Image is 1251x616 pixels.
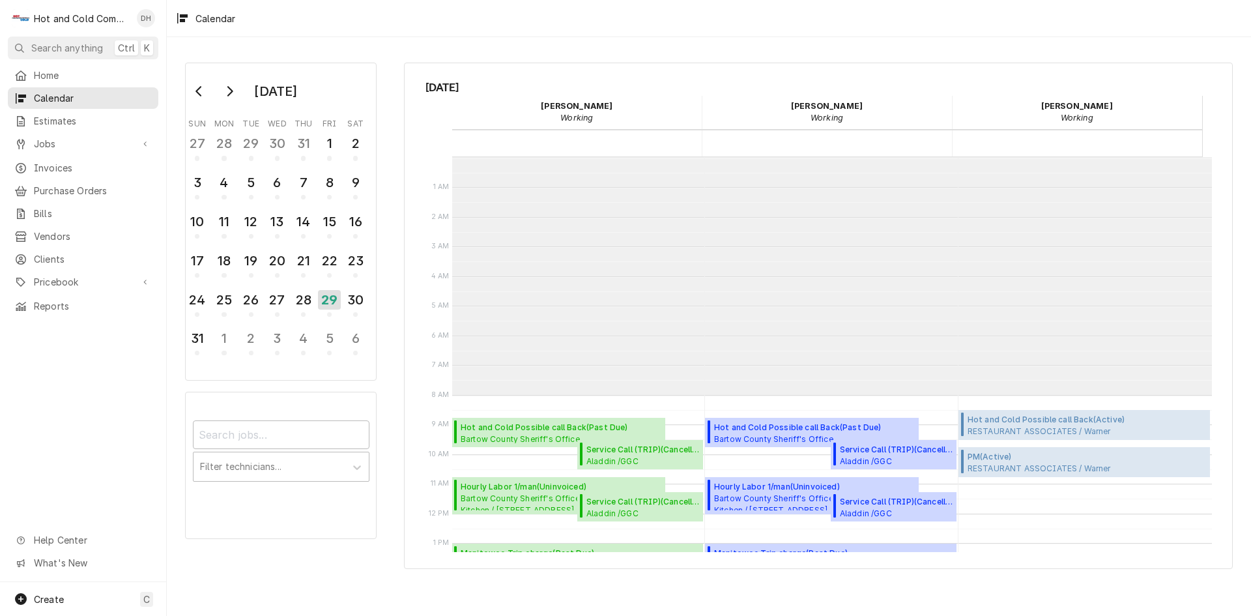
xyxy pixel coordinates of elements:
[577,492,703,522] div: [Service] Service Call (TRIP) Aladdin /GGC CAFE / 1000 University Center Ln, Lawrenceville, GA 30...
[319,173,339,192] div: 8
[214,212,234,231] div: 11
[430,538,453,548] span: 1 PM
[958,447,1210,477] div: [Service] PM RESTAURANT ASSOCIATES / Warner Techwood Market / 1050 Techwood Dr, Atlanta, GA 30318...
[452,477,666,514] div: Hourly Labor 1/man(Uninvoiced)Bartow County Sheriff's OfficeKitchen / [STREET_ADDRESS]
[452,418,666,448] div: Hot and Cold Possible call Back(Past Due)Bartow County Sheriff's OfficeKitchen / [STREET_ADDRESS]
[267,329,287,348] div: 3
[267,134,287,153] div: 30
[210,114,238,130] th: Monday
[34,299,152,313] span: Reports
[428,301,453,311] span: 5 AM
[293,290,313,310] div: 28
[8,180,158,201] a: Purchase Orders
[452,544,704,574] div: [Service] Manitowoc Trip charge Manitowoc Ice Kobe Steak and Sushi / 465 Cherokee Pl, Cartersvill...
[8,87,158,109] a: Calendar
[345,290,366,310] div: 30
[187,290,207,310] div: 24
[293,329,313,348] div: 4
[1061,113,1093,123] em: Working
[34,594,64,605] span: Create
[427,478,453,489] span: 11 AM
[714,422,882,433] span: Hot and Cold Possible call Back ( Past Due )
[214,290,234,310] div: 25
[34,91,152,105] span: Calendar
[317,114,343,130] th: Friday
[958,410,1210,440] div: Hot and Cold Possible call Back(Active)RESTAURANT ASSOCIATES / WarnerStarbucks / Techwood / [GEOG...
[241,173,261,192] div: 5
[541,101,612,111] strong: [PERSON_NAME]
[267,290,287,310] div: 27
[428,419,453,430] span: 9 AM
[291,114,317,130] th: Thursday
[241,212,261,231] div: 12
[831,492,956,522] div: [Service] Service Call (TRIP) Aladdin /GGC CAFE / 1000 University Center Ln, Lawrenceville, GA 30...
[952,96,1202,128] div: Jason Thomason - Working
[428,271,453,282] span: 4 AM
[345,251,366,271] div: 23
[187,173,207,192] div: 3
[319,212,339,231] div: 15
[452,418,666,448] div: [Service] Hot and Cold Possible call Back Bartow County Sheriff's Office Kitchen / 103 Zena Dr, C...
[12,9,30,27] div: H
[452,477,666,514] div: [Service] Hourly Labor 1/man Bartow County Sheriff's Office Kitchen / 103 Zena Dr, Cartersville, ...
[428,330,453,341] span: 6 AM
[8,552,158,574] a: Go to What's New
[425,449,453,460] span: 10 AM
[264,114,290,130] th: Wednesday
[293,251,313,271] div: 21
[461,493,586,510] span: Bartow County Sheriff's Office Kitchen / [STREET_ADDRESS]
[8,226,158,247] a: Vendors
[187,212,207,231] div: 10
[811,113,843,123] em: Working
[345,134,366,153] div: 2
[791,101,863,111] strong: [PERSON_NAME]
[185,63,377,381] div: Calendar Day Picker
[319,134,339,153] div: 1
[34,229,152,243] span: Vendors
[214,251,234,271] div: 18
[193,420,369,449] input: Search jobs...
[714,481,840,493] span: Hourly Labor 1/man ( Uninvoiced )
[840,456,953,466] span: Aladdin /GGC A-Bldg. ([GEOGRAPHIC_DATA],Panda,C-Store) / [STREET_ADDRESS]
[8,203,158,224] a: Bills
[143,593,150,606] span: C
[267,251,287,271] div: 20
[429,360,453,370] span: 7 AM
[958,447,1210,477] div: PM(Active)RESTAURANT ASSOCIATES / WarnerTechwood Market / [STREET_ADDRESS]
[714,433,882,444] span: Bartow County Sheriff's Office Kitchen / [STREET_ADDRESS]
[250,80,302,102] div: [DATE]
[840,508,953,518] span: Aladdin /GGC CAFE / [STREET_ADDRESS]
[8,157,158,179] a: Invoices
[714,493,840,510] span: Bartow County Sheriff's Office Kitchen / [STREET_ADDRESS]
[1041,101,1113,111] strong: [PERSON_NAME]
[216,81,242,102] button: Go to next month
[831,440,956,470] div: [Service] Service Call (TRIP) Aladdin /GGC A-Bldg. (Chic Fila,Panda,C-Store) / 1000 University Ce...
[428,241,453,252] span: 3 AM
[345,173,366,192] div: 9
[831,440,956,470] div: Service Call (TRIP)(Cancelled)Aladdin /GGCA-Bldg. ([GEOGRAPHIC_DATA],Panda,C-Store) / [STREET_ADD...
[241,251,261,271] div: 19
[186,81,212,102] button: Go to previous month
[345,212,366,231] div: 16
[31,41,103,55] span: Search anything
[702,96,952,128] div: David Harris - Working
[241,134,261,153] div: 29
[118,41,135,55] span: Ctrl
[34,207,152,220] span: Bills
[319,251,339,271] div: 22
[187,251,207,271] div: 17
[34,275,132,289] span: Pricebook
[560,113,593,123] em: Working
[8,271,158,293] a: Go to Pricebook
[425,508,453,519] span: 12 PM
[267,173,287,192] div: 6
[238,114,264,130] th: Tuesday
[404,63,1233,569] div: Calendar Calendar
[137,9,155,27] div: Daryl Harris's Avatar
[958,410,1210,440] div: [Service] Hot and Cold Possible call Back RESTAURANT ASSOCIATES / Warner Starbucks / Techwood / T...
[968,414,1207,426] span: Hot and Cold Possible call Back ( Active )
[461,433,628,444] span: Bartow County Sheriff's Office Kitchen / [STREET_ADDRESS]
[705,544,956,574] div: Manitowoc Trip charge(Past Due)Manitowoc IceKobe Steak and Sushi / [STREET_ADDRESS]
[705,418,919,448] div: [Service] Hot and Cold Possible call Back Bartow County Sheriff's Office Kitchen / 103 Zena Dr, C...
[705,544,956,574] div: [Service] Manitowoc Trip charge Manitowoc Ice Kobe Steak and Sushi / 465 Cherokee Pl, Cartersvill...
